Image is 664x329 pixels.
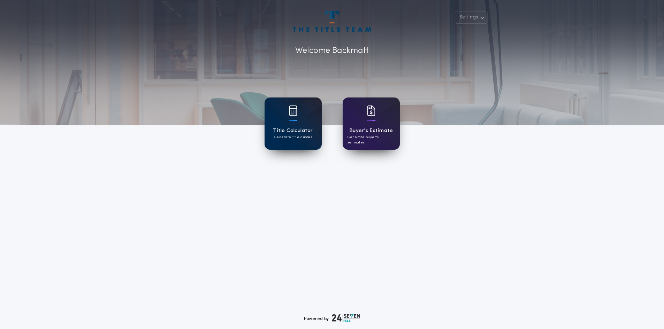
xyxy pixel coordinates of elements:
[349,127,393,135] h1: Buyer's Estimate
[343,97,400,150] a: card iconBuyer's EstimateGenerate buyer's estimates
[455,11,488,24] button: Settings
[274,135,312,140] p: Generate title quotes
[332,314,360,322] img: logo
[348,135,395,145] p: Generate buyer's estimates
[367,105,375,116] img: card icon
[295,45,369,57] p: Welcome Back matt
[265,97,322,150] a: card iconTitle CalculatorGenerate title quotes
[289,105,297,116] img: card icon
[293,11,371,32] img: account-logo
[304,314,360,322] div: Powered by
[273,127,313,135] h1: Title Calculator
